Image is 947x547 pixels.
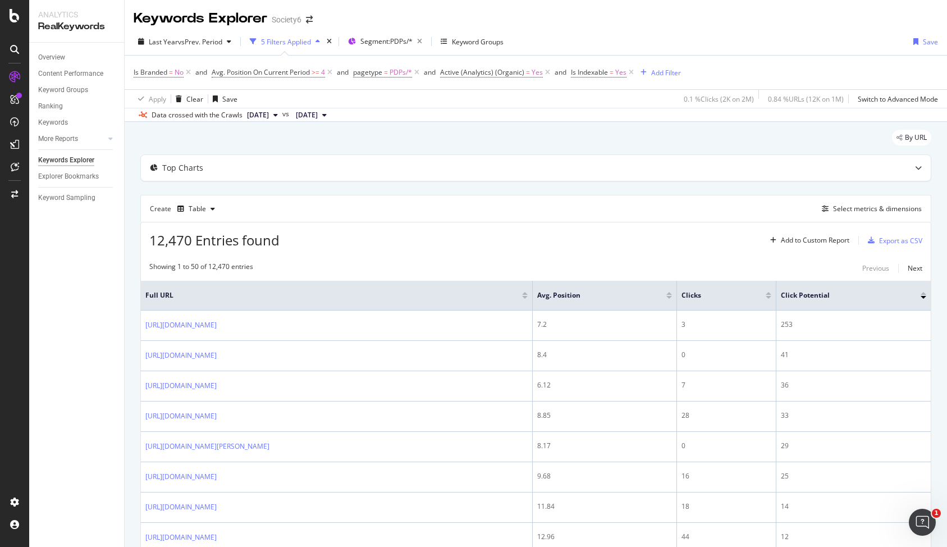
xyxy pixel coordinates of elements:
span: Yes [615,65,626,80]
a: Keyword Sampling [38,192,116,204]
div: 33 [781,411,926,421]
a: [URL][DOMAIN_NAME] [145,350,217,361]
div: 25 [781,471,926,481]
button: Add Filter [636,66,681,79]
div: 0.1 % Clicks ( 2K on 2M ) [684,94,754,104]
div: 18 [681,502,771,512]
div: 44 [681,532,771,542]
span: Full URL [145,290,505,300]
div: Keyword Sampling [38,192,95,204]
div: 8.85 [537,411,672,421]
button: Previous [862,262,889,275]
div: legacy label [892,130,931,145]
div: and [195,67,207,77]
span: 2025 Sep. 20th [247,110,269,120]
div: More Reports [38,133,78,145]
span: 12,470 Entries found [149,231,280,249]
div: Save [222,94,237,104]
div: 12.96 [537,532,672,542]
div: Add to Custom Report [781,237,849,244]
div: 0 [681,350,771,360]
div: Next [908,263,922,273]
span: PDPs/* [390,65,412,80]
span: Clicks [681,290,749,300]
button: Save [208,90,237,108]
span: = [169,67,173,77]
div: Data crossed with the Crawls [152,110,243,120]
div: Keywords Explorer [134,9,267,28]
span: By URL [905,134,927,141]
a: [URL][DOMAIN_NAME] [145,411,217,422]
a: Keyword Groups [38,84,116,96]
a: [URL][DOMAIN_NAME][PERSON_NAME] [145,441,269,452]
span: = [610,67,614,77]
div: 28 [681,411,771,421]
div: 253 [781,320,926,330]
button: Last YearvsPrev. Period [134,33,236,51]
div: Clear [186,94,203,104]
div: Keywords Explorer [38,154,94,166]
span: Active (Analytics) (Organic) [440,67,524,77]
div: and [555,67,566,77]
div: and [337,67,349,77]
a: Explorer Bookmarks [38,171,116,183]
div: Keywords [38,117,68,129]
span: Is Branded [134,67,167,77]
button: 5 Filters Applied [245,33,324,51]
div: RealKeywords [38,20,115,33]
button: Keyword Groups [436,33,508,51]
button: Table [173,200,219,218]
div: 16 [681,471,771,481]
button: Save [909,33,938,51]
button: Next [908,262,922,275]
div: Add Filter [651,68,681,78]
div: Ranking [38,101,63,112]
div: Keyword Groups [452,37,504,47]
div: Switch to Advanced Mode [858,94,938,104]
span: = [526,67,530,77]
button: [DATE] [243,108,282,122]
button: Clear [171,90,203,108]
div: 36 [781,380,926,390]
span: pagetype [353,67,382,77]
div: Apply [149,94,166,104]
div: 0.84 % URLs ( 12K on 1M ) [768,94,844,104]
span: Last Year [149,37,178,47]
a: [URL][DOMAIN_NAME] [145,532,217,543]
span: No [175,65,184,80]
a: Keywords [38,117,116,129]
div: 3 [681,320,771,330]
span: vs Prev. Period [178,37,222,47]
a: More Reports [38,133,105,145]
div: 7.2 [537,320,672,330]
div: 29 [781,441,926,451]
span: Avg. Position [537,290,650,300]
span: Is Indexable [571,67,608,77]
div: 5 Filters Applied [261,37,311,47]
span: vs [282,109,291,119]
div: 12 [781,532,926,542]
div: Overview [38,52,65,63]
span: Yes [532,65,543,80]
div: and [424,67,436,77]
button: Add to Custom Report [766,231,849,249]
span: 1 [932,509,941,518]
div: Export as CSV [879,236,922,245]
div: Content Performance [38,68,103,80]
button: Switch to Advanced Mode [853,90,938,108]
a: [URL][DOMAIN_NAME] [145,380,217,391]
iframe: Intercom live chat [909,509,936,536]
button: Export as CSV [863,231,922,249]
a: [URL][DOMAIN_NAME] [145,320,217,331]
button: Apply [134,90,166,108]
div: Save [923,37,938,47]
div: Keyword Groups [38,84,88,96]
span: 2024 Oct. 30th [296,110,318,120]
div: Top Charts [162,162,203,174]
div: Table [189,206,206,212]
div: Select metrics & dimensions [833,204,922,213]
